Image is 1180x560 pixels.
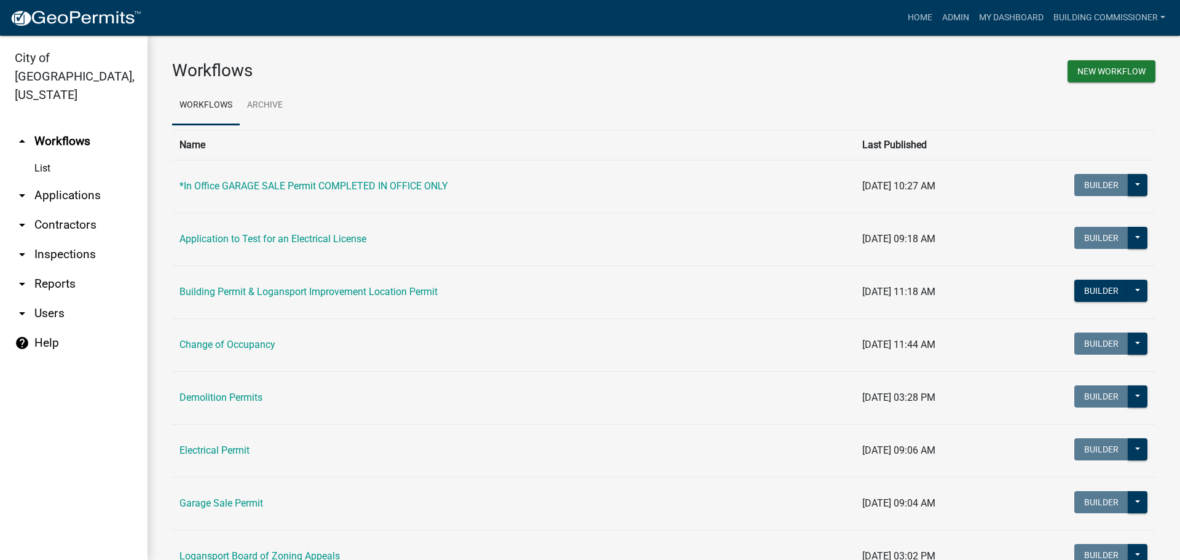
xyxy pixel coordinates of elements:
[855,130,1004,160] th: Last Published
[1074,227,1128,249] button: Builder
[15,188,29,203] i: arrow_drop_down
[862,444,935,456] span: [DATE] 09:06 AM
[1074,491,1128,513] button: Builder
[15,218,29,232] i: arrow_drop_down
[15,277,29,291] i: arrow_drop_down
[15,306,29,321] i: arrow_drop_down
[179,339,275,350] a: Change of Occupancy
[862,392,935,403] span: [DATE] 03:28 PM
[862,497,935,509] span: [DATE] 09:04 AM
[15,247,29,262] i: arrow_drop_down
[1074,174,1128,196] button: Builder
[1074,280,1128,302] button: Builder
[903,6,937,30] a: Home
[179,286,438,298] a: Building Permit & Logansport Improvement Location Permit
[1068,60,1155,82] button: New Workflow
[862,286,935,298] span: [DATE] 11:18 AM
[862,339,935,350] span: [DATE] 11:44 AM
[172,86,240,125] a: Workflows
[15,336,29,350] i: help
[172,130,855,160] th: Name
[172,60,655,81] h3: Workflows
[1048,6,1170,30] a: Building Commissioner
[1074,333,1128,355] button: Builder
[240,86,290,125] a: Archive
[179,497,263,509] a: Garage Sale Permit
[179,180,448,192] a: *In Office GARAGE SALE Permit COMPLETED IN OFFICE ONLY
[15,134,29,149] i: arrow_drop_up
[974,6,1048,30] a: My Dashboard
[179,233,366,245] a: Application to Test for an Electrical License
[862,180,935,192] span: [DATE] 10:27 AM
[179,392,262,403] a: Demolition Permits
[1074,385,1128,408] button: Builder
[937,6,974,30] a: Admin
[1074,438,1128,460] button: Builder
[862,233,935,245] span: [DATE] 09:18 AM
[179,444,250,456] a: Electrical Permit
